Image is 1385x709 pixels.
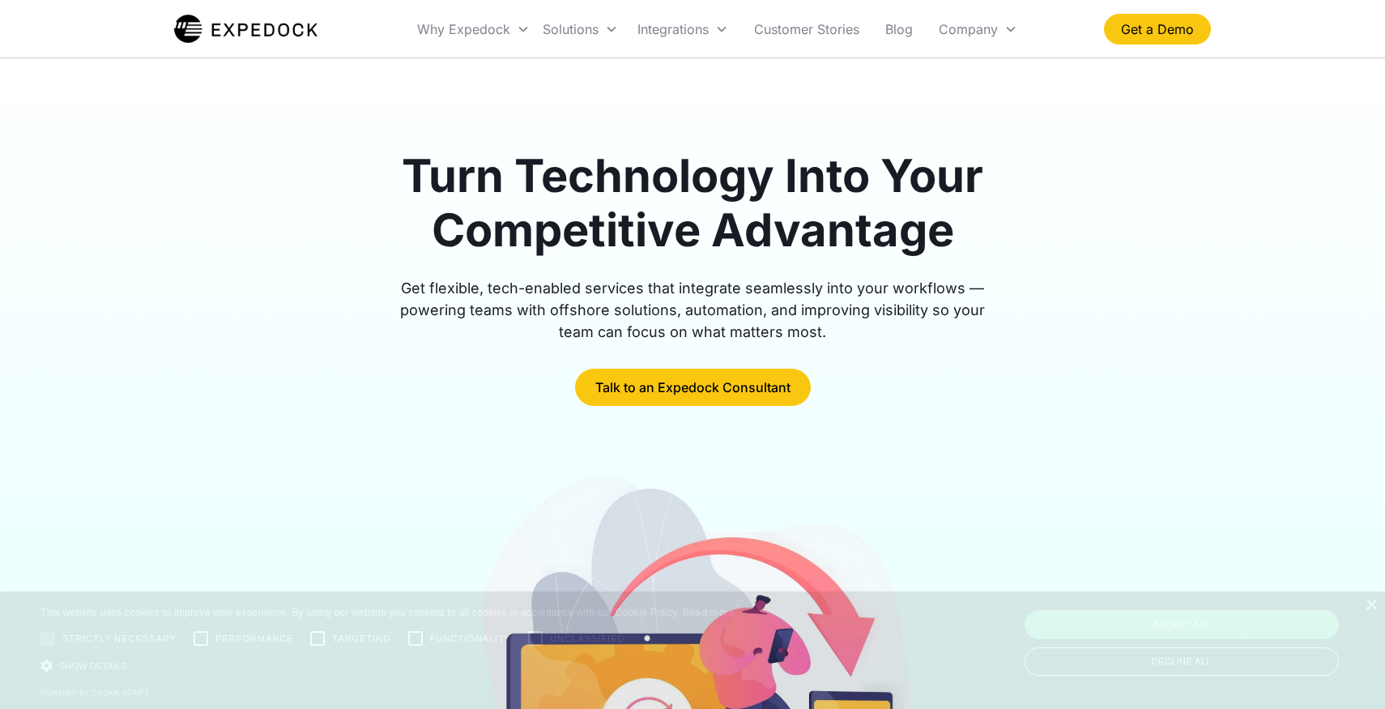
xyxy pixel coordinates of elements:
span: Performance [215,632,294,646]
a: Read more [683,606,735,618]
div: Why Expedock [417,21,510,37]
div: Company [939,21,998,37]
span: Targeting [332,632,390,646]
img: Expedock Logo [174,13,317,45]
span: Unclassified [550,632,624,646]
div: Close [1365,600,1377,612]
a: Blog [872,2,926,57]
div: Show details [40,657,735,674]
span: This website uses cookies to improve user experience. By using our website you consent to all coo... [40,607,680,618]
a: Powered by cookie-script [40,688,149,697]
div: Integrations [624,2,741,57]
div: Get flexible, tech-enabled services that integrate seamlessly into your workflows — powering team... [381,277,1004,343]
a: Talk to an Expedock Consultant [575,369,811,406]
div: Why Expedock [411,2,536,57]
div: Accept all [1025,610,1340,639]
span: Functionality [430,632,511,646]
a: Get a Demo [1104,14,1211,45]
span: Strictly necessary [62,632,177,646]
div: Decline all [1025,647,1340,676]
span: Show details [59,661,127,671]
div: Integrations [637,21,709,37]
div: Company [926,2,1030,57]
h1: Turn Technology Into Your Competitive Advantage [381,149,1004,258]
div: Solutions [543,21,599,37]
div: Solutions [536,2,624,57]
a: Customer Stories [741,2,872,57]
